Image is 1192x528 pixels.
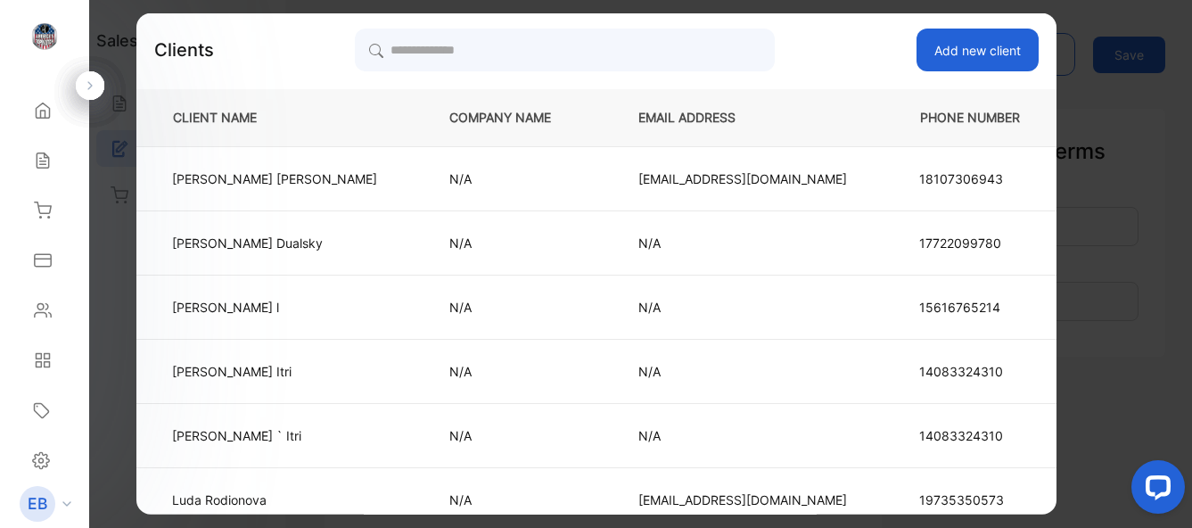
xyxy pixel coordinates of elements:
[917,29,1039,71] button: Add new client
[638,361,847,380] p: N/A
[172,361,377,380] p: [PERSON_NAME] Itri
[449,169,580,187] p: N/A
[31,23,58,50] img: logo
[638,108,847,127] p: EMAIL ADDRESS
[638,490,847,508] p: [EMAIL_ADDRESS][DOMAIN_NAME]
[449,361,580,380] p: N/A
[172,490,377,508] p: Luda Rodionova
[638,297,847,316] p: N/A
[172,425,377,444] p: [PERSON_NAME] ` Itri
[172,233,377,252] p: [PERSON_NAME] Dualsky
[919,490,1021,508] p: 19735350573
[449,425,580,444] p: N/A
[449,297,580,316] p: N/A
[919,169,1021,187] p: 18107306943
[919,361,1021,380] p: 14083324310
[449,108,580,127] p: COMPANY NAME
[919,425,1021,444] p: 14083324310
[172,169,377,187] p: [PERSON_NAME] [PERSON_NAME]
[28,492,47,516] p: EB
[449,233,580,252] p: N/A
[638,425,847,444] p: N/A
[1117,453,1192,528] iframe: LiveChat chat widget
[154,37,214,63] p: Clients
[638,233,847,252] p: N/A
[172,297,377,316] p: [PERSON_NAME] l
[449,490,580,508] p: N/A
[919,233,1021,252] p: 17722099780
[638,169,847,187] p: [EMAIL_ADDRESS][DOMAIN_NAME]
[906,108,1027,127] p: PHONE NUMBER
[919,297,1021,316] p: 15616765214
[166,108,390,127] p: CLIENT NAME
